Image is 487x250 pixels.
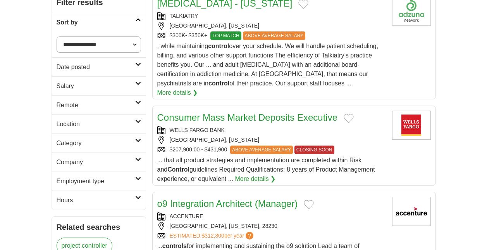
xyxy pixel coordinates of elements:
a: Location [52,115,146,134]
strong: controls [162,243,187,249]
a: Sort by [52,13,146,32]
img: Accenture logo [392,197,431,226]
a: Hours [52,191,146,210]
div: [GEOGRAPHIC_DATA], [US_STATE], 28230 [157,222,386,230]
a: Remote [52,95,146,115]
div: $207,900.00 - $431,900 [157,146,386,154]
span: $312,800 [201,233,224,239]
a: Salary [52,76,146,95]
h2: Date posted [57,62,135,72]
a: ESTIMATED:$312,800per year? [170,232,255,240]
a: Company [52,153,146,172]
a: WELLS FARGO BANK [170,127,225,133]
a: Date posted [52,57,146,76]
a: Category [52,134,146,153]
button: Add to favorite jobs [304,200,314,209]
span: ABOVE AVERAGE SALARY [230,146,293,154]
a: More details ❯ [157,88,198,97]
span: ? [246,232,253,240]
span: TOP MATCH [210,31,241,40]
span: CLOSING SOON [294,146,334,154]
strong: control [208,80,229,87]
h2: Category [57,139,135,148]
span: ... that all product strategies and implementation are completed within Risk and guidelines Requi... [157,157,375,182]
h2: Location [57,120,135,129]
h2: Remote [57,101,135,110]
div: [GEOGRAPHIC_DATA], [US_STATE] [157,22,386,30]
span: , while maintaining over your schedule. We will handle patient scheduling, billing, and various o... [157,43,379,87]
button: Add to favorite jobs [344,114,354,123]
a: Consumer Mass Market Deposits Executive [157,112,338,123]
img: Wells Fargo logo [392,111,431,140]
h2: Company [57,158,135,167]
a: o9 Integration Architect (Manager) [157,198,298,209]
h2: Sort by [57,18,135,27]
div: TALKIATRY [157,12,386,20]
h2: Related searches [57,221,141,233]
strong: Control [167,166,189,173]
a: ACCENTURE [170,213,203,219]
h2: Hours [57,196,135,205]
a: More details ❯ [235,174,276,184]
a: Employment type [52,172,146,191]
div: [GEOGRAPHIC_DATA], [US_STATE] [157,136,386,144]
strong: control [208,43,229,49]
h2: Employment type [57,177,135,186]
div: $300K- $350K+ [157,31,386,40]
span: ABOVE AVERAGE SALARY [243,31,306,40]
h2: Salary [57,82,135,91]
